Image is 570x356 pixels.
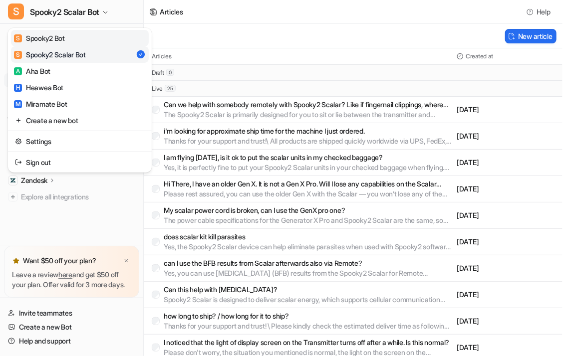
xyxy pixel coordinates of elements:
img: reset [15,157,22,168]
img: reset [15,115,22,126]
div: Spooky2 Scalar Bot [14,49,86,60]
a: Settings [11,133,149,150]
div: Heawea Bot [14,82,63,93]
div: Aha Bot [14,66,50,76]
a: Create a new bot [11,112,149,129]
div: Miramate Bot [14,99,67,109]
div: SSpooky2 Scalar Bot [8,28,152,173]
span: S [14,34,22,42]
span: S [14,51,22,59]
a: Sign out [11,154,149,171]
div: Spooky2 Bot [14,33,65,43]
span: M [14,100,22,108]
span: H [14,84,22,92]
span: Spooky2 Scalar Bot [30,5,99,19]
img: reset [15,136,22,147]
span: A [14,67,22,75]
span: S [8,3,24,19]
